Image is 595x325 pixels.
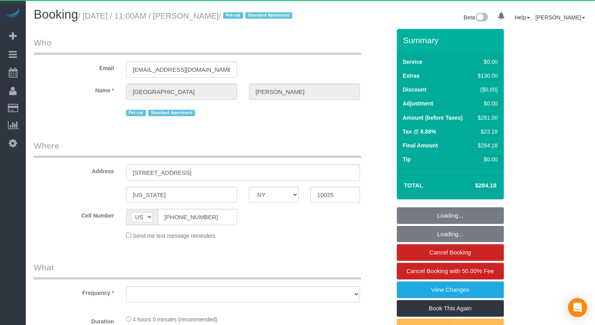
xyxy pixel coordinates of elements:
[28,61,120,72] label: Email
[403,99,433,107] label: Adjustment
[474,114,497,122] div: $261.00
[133,316,218,323] span: 4 hours 0 minutes (recommended)
[249,84,360,100] input: Last Name
[474,99,497,107] div: $0.00
[28,164,120,175] label: Address
[126,84,237,100] input: First Name
[34,262,361,279] legend: What
[474,86,497,94] div: ($0.00)
[568,298,587,317] div: Open Intercom Messenger
[78,11,295,20] small: / [DATE] / 11:00AM / [PERSON_NAME]
[474,155,497,163] div: $0.00
[403,128,436,136] label: Tax @ 8.88%
[245,12,293,19] span: Standard Apartment
[474,128,497,136] div: $23.18
[403,114,463,122] label: Amount (before Taxes)
[474,58,497,66] div: $0.00
[403,58,423,66] label: Service
[223,12,243,19] span: Pet-cat
[403,86,427,94] label: Discount
[515,14,530,21] a: Help
[126,187,237,203] input: City
[397,263,504,279] a: Cancel Booking with 50.00% Fee
[397,244,504,261] a: Cancel Booking
[126,110,146,116] span: Pet-cat
[34,37,361,55] legend: Who
[536,14,585,21] a: [PERSON_NAME]
[403,36,500,45] h3: Summary
[28,286,120,297] label: Frequency *
[28,209,120,220] label: Cell Number
[403,141,438,149] label: Final Amount
[34,140,361,158] legend: Where
[28,84,120,94] label: Name *
[310,187,360,203] input: Zip Code
[451,182,496,189] h4: $284.18
[404,182,423,189] strong: Total
[406,268,494,274] span: Cancel Booking with 50.00% Fee
[403,155,411,163] label: Tip
[475,13,488,23] img: New interface
[133,233,216,239] span: Send me text message reminders
[474,72,497,80] div: $130.00
[126,61,237,78] input: Email
[5,8,21,19] img: Automaid Logo
[397,300,504,317] a: Book This Again
[34,8,78,21] span: Booking
[474,141,497,149] div: $284.18
[397,281,504,298] a: View Changes
[464,14,488,21] a: Beta
[158,209,237,225] input: Cell Number
[218,11,295,20] span: /
[148,110,195,116] span: Standard Apartment
[403,72,420,80] label: Extras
